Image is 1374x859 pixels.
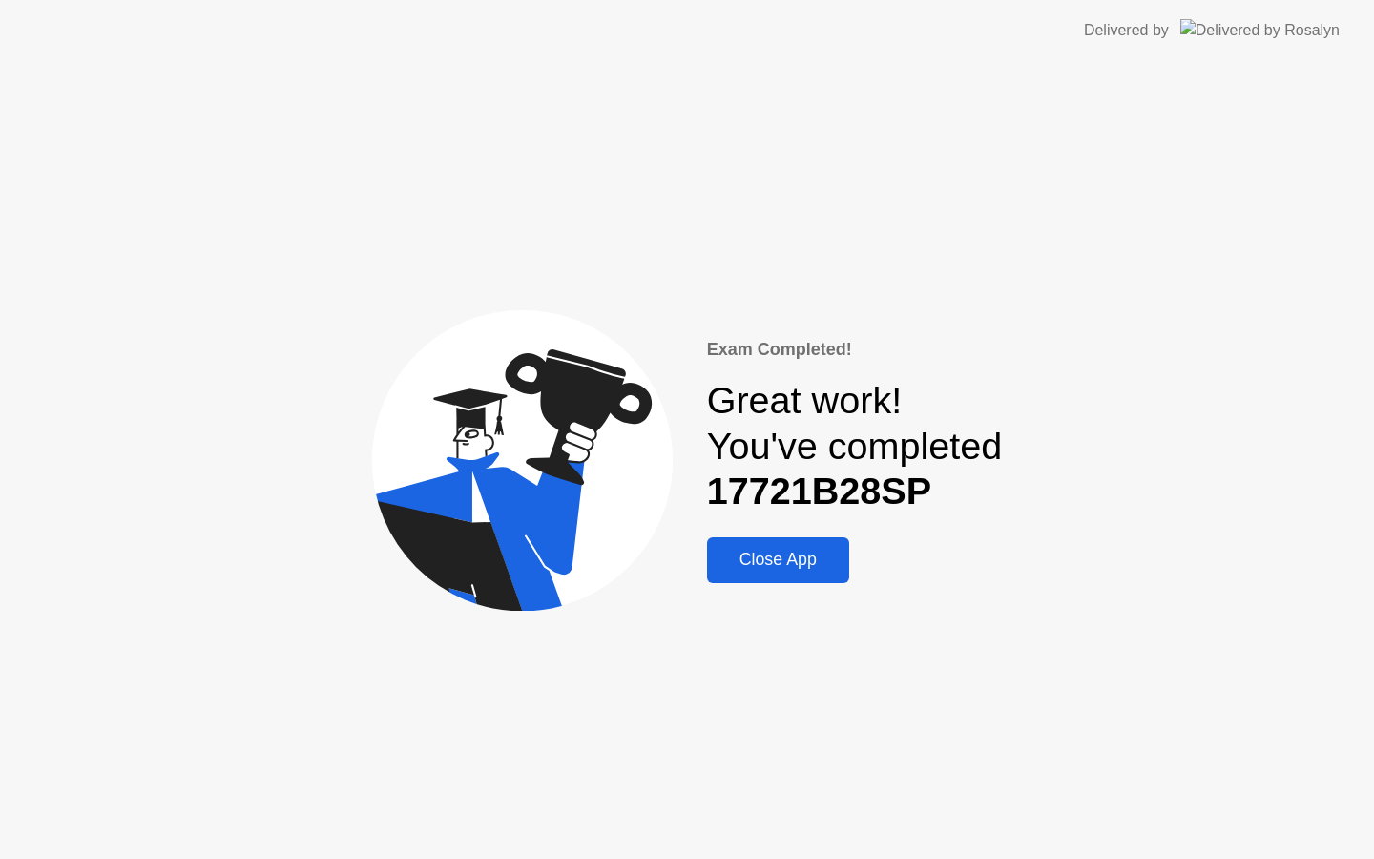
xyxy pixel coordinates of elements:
div: Close App [713,550,843,570]
b: 17721B28SP [707,470,931,512]
div: Exam Completed! [707,337,1003,363]
img: Delivered by Rosalyn [1180,19,1340,41]
div: Great work! You've completed [707,378,1003,514]
div: Delivered by [1084,19,1169,42]
button: Close App [707,537,849,583]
